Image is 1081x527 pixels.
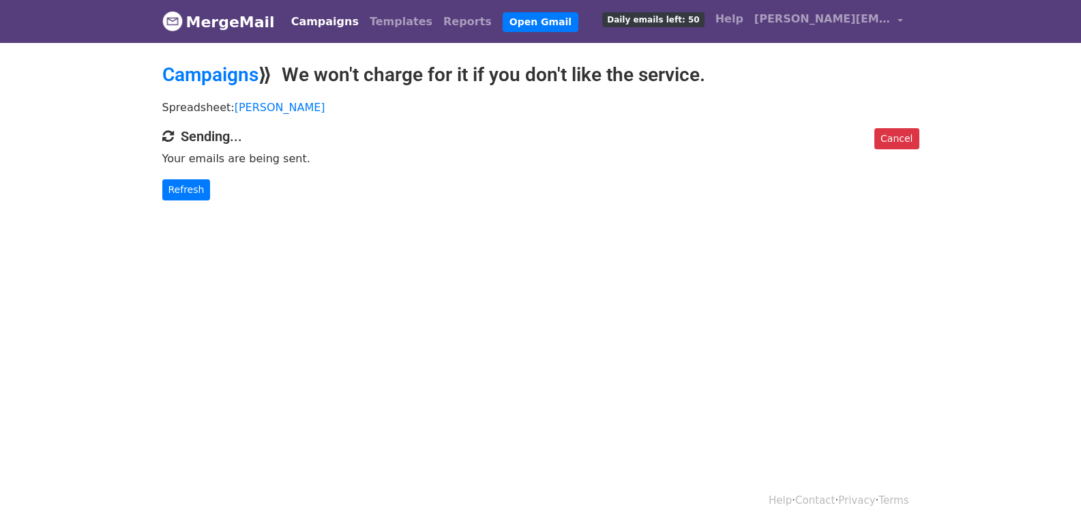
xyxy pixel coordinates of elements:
[162,63,258,86] a: Campaigns
[162,7,275,36] a: MergeMail
[503,12,578,32] a: Open Gmail
[162,63,919,87] h2: ⟫ We won't charge for it if you don't like the service.
[838,494,875,507] a: Privacy
[1013,462,1081,527] iframe: Chat Widget
[710,5,749,33] a: Help
[769,494,792,507] a: Help
[878,494,908,507] a: Terms
[749,5,908,37] a: [PERSON_NAME][EMAIL_ADDRESS][DOMAIN_NAME]
[162,151,919,166] p: Your emails are being sent.
[602,12,704,27] span: Daily emails left: 50
[162,100,919,115] p: Spreadsheet:
[162,128,919,145] h4: Sending...
[874,128,919,149] a: Cancel
[162,179,211,200] a: Refresh
[364,8,438,35] a: Templates
[235,101,325,114] a: [PERSON_NAME]
[795,494,835,507] a: Contact
[754,11,891,27] span: [PERSON_NAME][EMAIL_ADDRESS][DOMAIN_NAME]
[162,11,183,31] img: MergeMail logo
[286,8,364,35] a: Campaigns
[438,8,497,35] a: Reports
[597,5,709,33] a: Daily emails left: 50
